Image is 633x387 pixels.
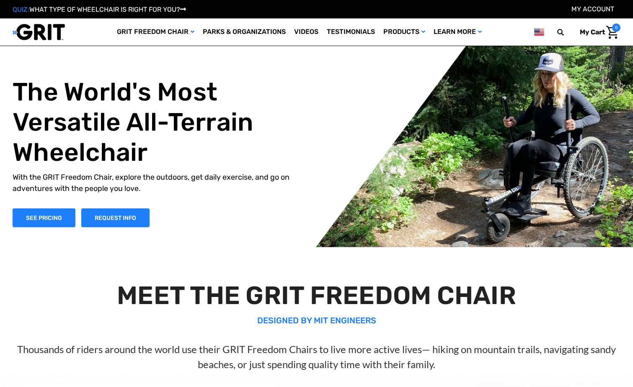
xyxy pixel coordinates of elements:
a: Parks & Organizations [199,18,290,46]
a: GRIT Freedom Chair [113,18,199,46]
span: QUIZ: [13,5,29,13]
h1: The World's Most Versatile All-Terrain Wheelchair [13,77,308,167]
input: Search [561,23,574,41]
a: Products [379,18,429,46]
a: Cart with 0 items [574,23,620,41]
span: 0 [612,23,620,32]
p: With the GRIT Freedom Chair, explore the outdoors, get daily exercise, and go on adventures with ... [13,171,308,194]
img: GRIT All-Terrain Wheelchair and Mobility Equipment [13,23,65,41]
a: Account [571,5,614,13]
img: Cart [606,26,618,39]
a: QUIZ:WHAT TYPE OF WHEELCHAIR IS RIGHT FOR YOU? [13,5,186,13]
a: Testimonials [323,18,379,46]
a: Videos [290,18,323,46]
a: Shop Now [13,208,75,227]
img: us.png [534,27,544,37]
p: DESIGNED BY MIT ENGINEERS [16,314,617,327]
h2: MEET THE GRIT FREEDOM CHAIR [16,281,617,311]
span: My Cart [580,28,605,36]
a: Slide number 1, Request Information [81,208,150,227]
p: Thousands of riders around the world use their GRIT Freedom Chairs to live more active lives— hik... [16,342,617,372]
a: Learn More [429,18,486,46]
